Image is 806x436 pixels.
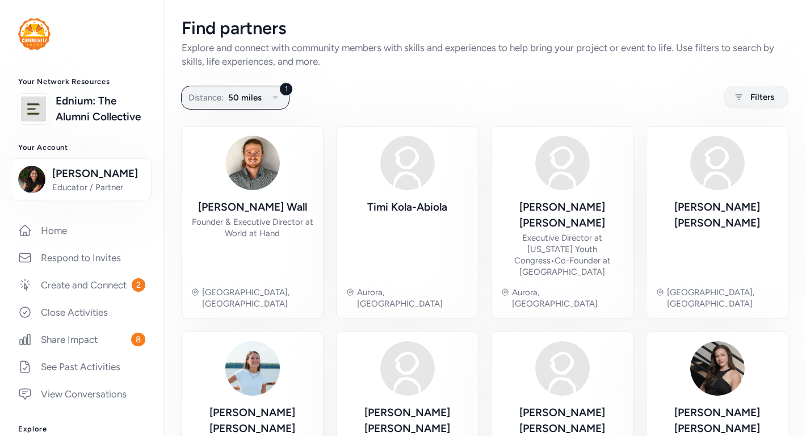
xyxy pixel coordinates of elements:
[131,333,145,346] span: 8
[357,287,469,309] div: Aurora, [GEOGRAPHIC_DATA]
[9,327,154,352] a: Share Impact8
[380,341,435,396] img: Avatar
[9,381,154,406] a: View Conversations
[182,18,788,39] div: Find partners
[11,158,152,200] button: [PERSON_NAME]Educator / Partner
[182,41,788,68] div: Explore and connect with community members with skills and experiences to help bring your project...
[9,272,154,297] a: Create and Connect2
[501,232,624,278] div: Executive Director at [US_STATE] Youth Congress Co-Founder at [GEOGRAPHIC_DATA]
[198,199,307,215] div: [PERSON_NAME] Wall
[225,136,280,190] img: Avatar
[9,354,154,379] a: See Past Activities
[18,18,51,50] img: logo
[656,199,779,231] div: [PERSON_NAME] [PERSON_NAME]
[667,287,779,309] div: [GEOGRAPHIC_DATA], [GEOGRAPHIC_DATA]
[132,278,145,292] span: 2
[21,97,46,121] img: logo
[228,91,262,104] span: 50 miles
[512,287,624,309] div: Aurora, [GEOGRAPHIC_DATA]
[18,143,145,152] h3: Your Account
[750,90,774,104] span: Filters
[225,341,280,396] img: Avatar
[181,86,289,110] button: 1Distance:50 miles
[18,77,145,86] h3: Your Network Resources
[9,300,154,325] a: Close Activities
[535,341,590,396] img: Avatar
[535,136,590,190] img: Avatar
[279,82,293,96] div: 1
[551,255,555,266] span: •
[9,218,154,243] a: Home
[380,136,435,190] img: Avatar
[52,182,144,193] span: Educator / Partner
[202,287,314,309] div: [GEOGRAPHIC_DATA], [GEOGRAPHIC_DATA]
[501,199,624,231] div: [PERSON_NAME] [PERSON_NAME]
[690,341,745,396] img: Avatar
[188,91,224,104] span: Distance:
[690,136,745,190] img: Avatar
[52,166,144,182] span: [PERSON_NAME]
[367,199,447,215] div: Timi Kola-Abiola
[18,425,145,434] h3: Explore
[191,216,314,239] div: Founder & Executive Director at World at Hand
[9,245,154,270] a: Respond to Invites
[56,93,145,125] a: Ednium: The Alumni Collective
